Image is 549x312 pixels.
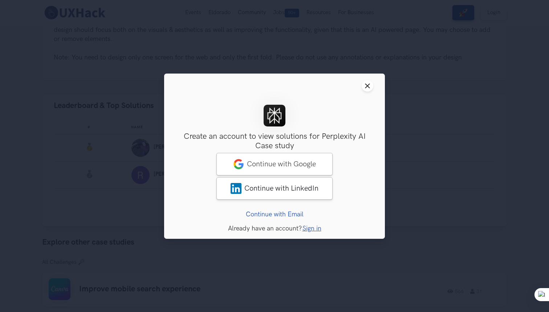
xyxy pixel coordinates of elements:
[246,210,304,218] a: Continue with Email
[216,177,333,199] a: LinkedInContinue with LinkedIn
[247,159,316,168] span: Continue with Google
[228,224,302,232] span: Already have an account?
[302,224,321,232] a: Sign in
[176,132,373,151] h3: Create an account to view solutions for Perplexity AI Case study
[216,153,333,175] a: googleContinue with Google
[244,184,318,192] span: Continue with LinkedIn
[233,158,244,169] img: google
[231,183,241,194] img: LinkedIn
